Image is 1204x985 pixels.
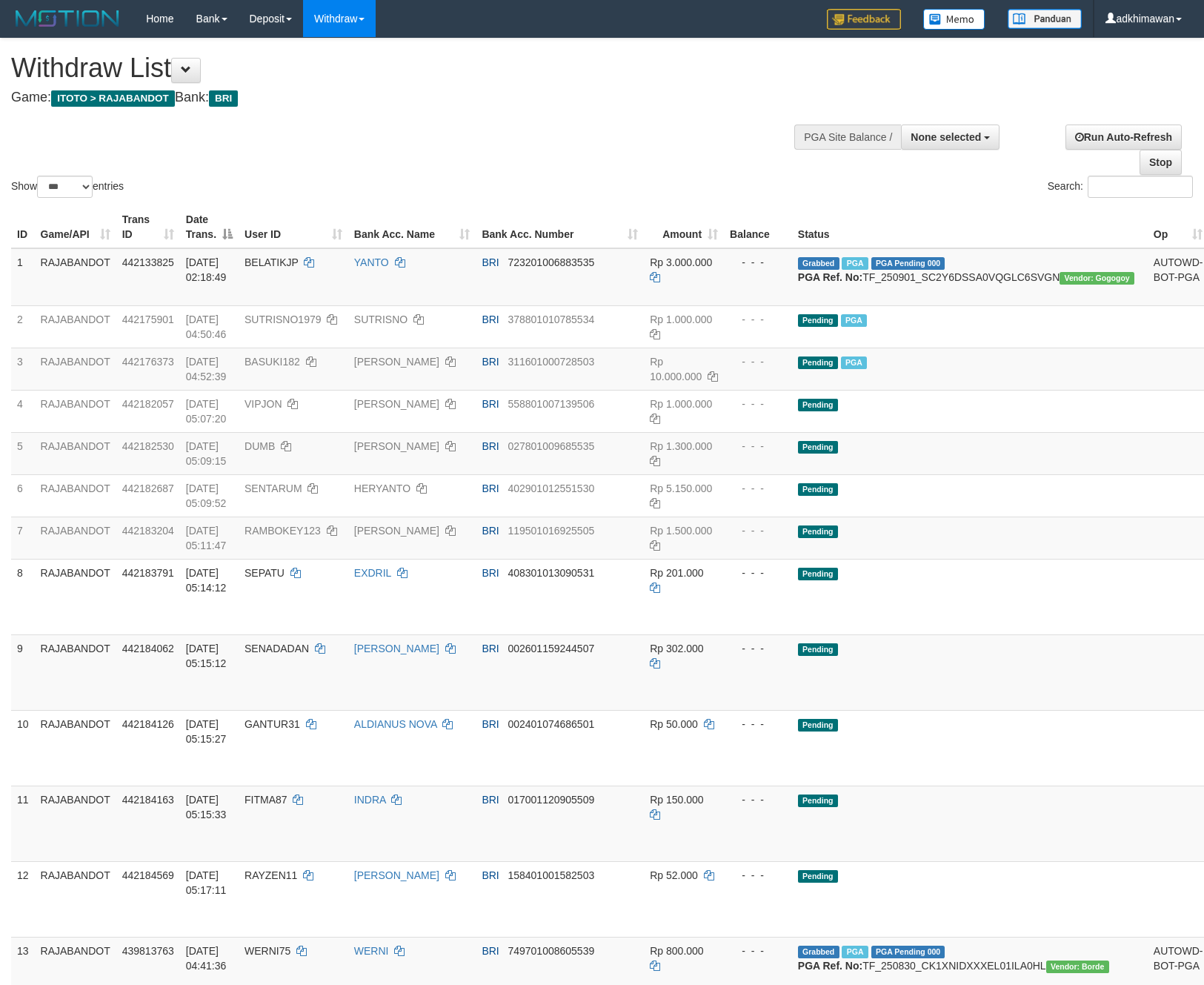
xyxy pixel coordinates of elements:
[482,869,499,881] span: BRI
[508,440,594,452] span: Copy 027801009685535 to clipboard
[508,314,594,325] span: Copy 378801010785534 to clipboard
[186,869,227,896] span: [DATE] 05:17:11
[508,482,594,494] span: Copy 402901012551530 to clipboard
[482,945,499,957] span: BRI
[798,568,838,580] span: Pending
[245,945,290,957] span: WERNI75
[482,482,499,494] span: BRI
[508,567,594,579] span: Copy 408301013090531 to clipboard
[792,206,1148,248] th: Status
[11,710,35,786] td: 10
[798,643,838,656] span: Pending
[11,348,35,390] td: 3
[482,718,499,730] span: BRI
[35,559,116,634] td: RAJABANDOT
[730,523,786,538] div: - - -
[798,946,839,958] span: Grabbed
[11,861,35,937] td: 12
[35,710,116,786] td: RAJABANDOT
[186,398,227,425] span: [DATE] 05:07:20
[650,643,703,654] span: Rp 302.000
[1065,125,1182,150] a: Run Auto-Refresh
[35,432,116,474] td: RAJABANDOT
[186,482,227,509] span: [DATE] 05:09:52
[841,314,867,327] span: Marked by adkaditya
[122,945,174,957] span: 439813763
[798,795,838,807] span: Pending
[508,398,594,410] span: Copy 558801007139506 to clipboard
[923,9,985,30] img: Button%20Memo.svg
[724,206,792,248] th: Balance
[508,945,594,957] span: Copy 749701008605539 to clipboard
[354,482,410,494] a: HERYANTO
[650,718,698,730] span: Rp 50.000
[354,718,437,730] a: ALDIANUS NOVA
[35,517,116,559] td: RAJABANDOT
[730,481,786,496] div: - - -
[122,869,174,881] span: 442184569
[508,256,594,268] span: Copy 723201006883535 to clipboard
[842,946,868,958] span: Marked by adkaditya
[186,256,227,283] span: [DATE] 02:18:49
[11,90,788,105] h4: Game: Bank:
[11,53,788,83] h1: Withdraw List
[482,398,499,410] span: BRI
[354,356,439,368] a: [PERSON_NAME]
[354,794,386,806] a: INDRA
[186,643,227,669] span: [DATE] 05:15:12
[245,567,285,579] span: SEPATU
[354,398,439,410] a: [PERSON_NAME]
[650,356,702,382] span: Rp 10.000.000
[1060,272,1134,285] span: Vendor URL: https://secure2.1velocity.biz
[11,474,35,517] td: 6
[11,248,35,306] td: 1
[11,559,35,634] td: 8
[35,248,116,306] td: RAJABANDOT
[650,482,712,494] span: Rp 5.150.000
[730,868,786,883] div: - - -
[245,356,300,368] span: BASUKI182
[482,643,499,654] span: BRI
[354,256,389,268] a: YANTO
[1088,176,1193,198] input: Search:
[245,525,321,537] span: RAMBOKEY123
[482,356,499,368] span: BRI
[180,206,239,248] th: Date Trans.: activate to sort column descending
[239,206,348,248] th: User ID: activate to sort column ascending
[122,398,174,410] span: 442182057
[794,125,901,150] div: PGA Site Balance /
[730,717,786,732] div: - - -
[11,634,35,710] td: 9
[245,482,302,494] span: SENTARUM
[508,869,594,881] span: Copy 158401001582503 to clipboard
[11,176,124,198] label: Show entries
[186,567,227,594] span: [DATE] 05:14:12
[11,305,35,348] td: 2
[644,206,724,248] th: Amount: activate to sort column ascending
[508,794,594,806] span: Copy 017001120905509 to clipboard
[122,440,174,452] span: 442182530
[650,945,703,957] span: Rp 800.000
[482,794,499,806] span: BRI
[901,125,1000,150] button: None selected
[650,525,712,537] span: Rp 1.500.000
[186,794,227,820] span: [DATE] 05:15:33
[354,945,389,957] a: WERNI
[11,786,35,861] td: 11
[51,90,175,107] span: ITOTO > RAJABANDOT
[35,390,116,432] td: RAJABANDOT
[35,348,116,390] td: RAJABANDOT
[798,960,862,972] b: PGA Ref. No:
[35,474,116,517] td: RAJABANDOT
[871,257,945,270] span: PGA Pending
[798,356,838,369] span: Pending
[650,314,712,325] span: Rp 1.000.000
[11,517,35,559] td: 7
[11,390,35,432] td: 4
[354,567,391,579] a: EXDRIL
[482,440,499,452] span: BRI
[650,256,712,268] span: Rp 3.000.000
[348,206,476,248] th: Bank Acc. Name: activate to sort column ascending
[730,312,786,327] div: - - -
[730,439,786,454] div: - - -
